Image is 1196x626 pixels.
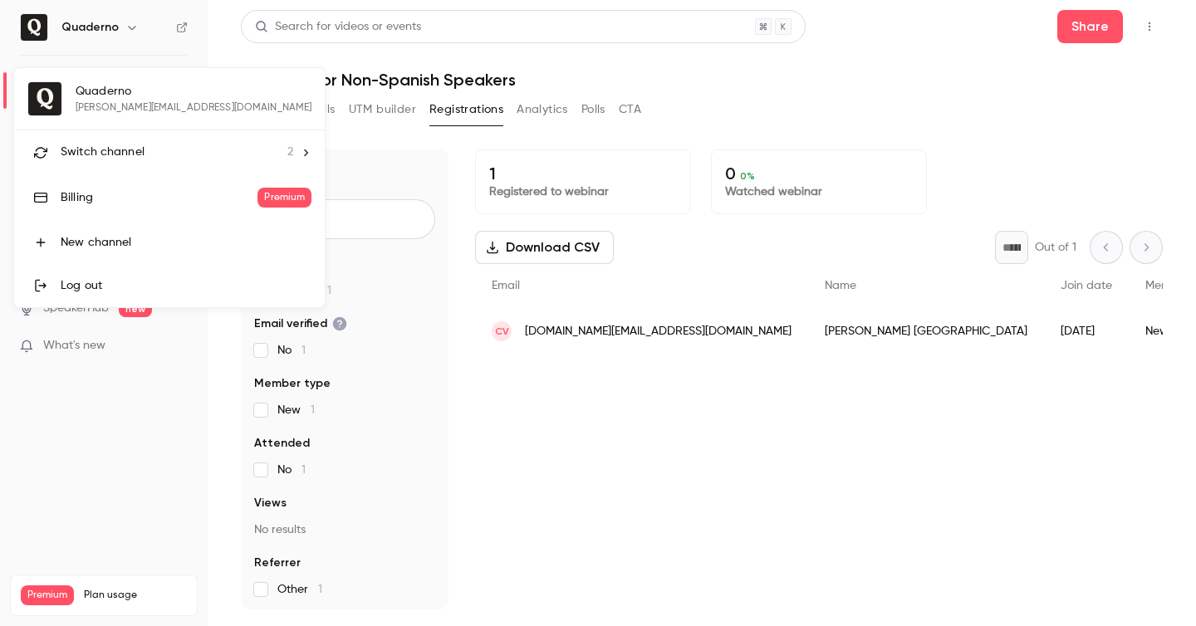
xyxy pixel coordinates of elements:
[61,277,311,294] div: Log out
[61,144,145,161] span: Switch channel
[61,234,311,251] div: New channel
[287,144,293,161] span: 2
[61,189,257,206] div: Billing
[257,188,311,208] span: Premium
